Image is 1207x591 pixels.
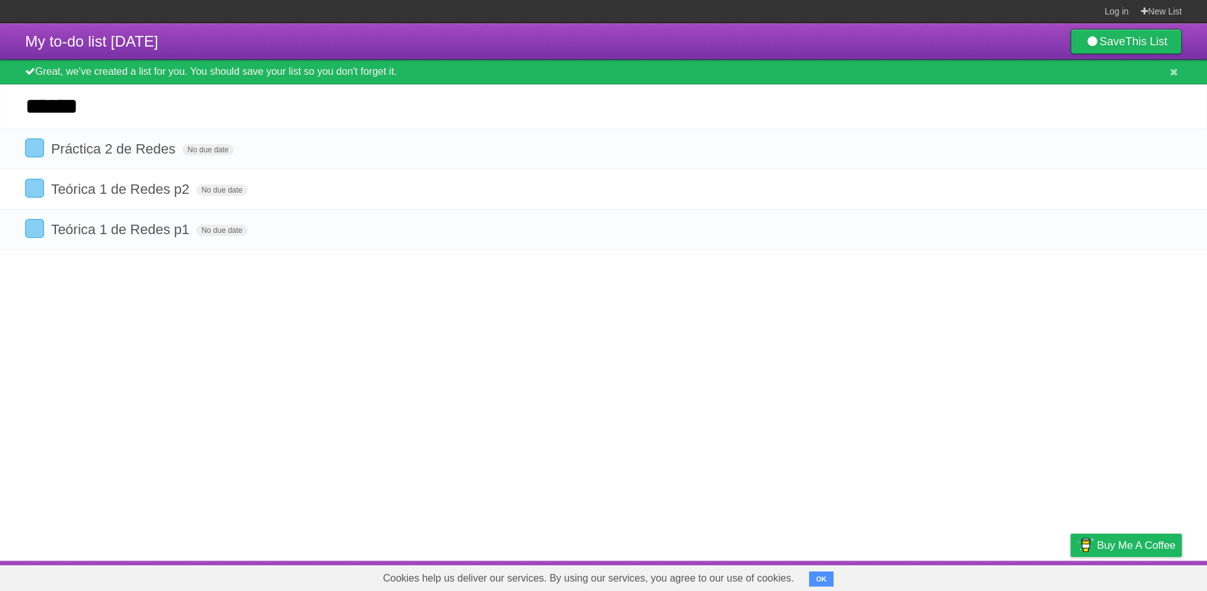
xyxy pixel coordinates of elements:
[51,141,179,157] span: Práctica 2 de Redes
[196,184,247,196] span: No due date
[25,138,44,157] label: Done
[809,571,834,587] button: OK
[196,225,247,236] span: No due date
[1103,564,1182,588] a: Suggest a feature
[1077,534,1094,556] img: Buy me a coffee
[1071,29,1182,54] a: SaveThis List
[51,181,192,197] span: Teórica 1 de Redes p2
[51,222,192,237] span: Teórica 1 de Redes p1
[25,179,44,198] label: Done
[182,144,233,155] span: No due date
[25,33,158,50] span: My to-do list [DATE]
[1071,534,1182,557] a: Buy me a coffee
[25,219,44,238] label: Done
[1011,564,1039,588] a: Terms
[1054,564,1087,588] a: Privacy
[903,564,930,588] a: About
[1097,534,1176,556] span: Buy me a coffee
[370,566,807,591] span: Cookies help us deliver our services. By using our services, you agree to our use of cookies.
[945,564,996,588] a: Developers
[1125,35,1167,48] b: This List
